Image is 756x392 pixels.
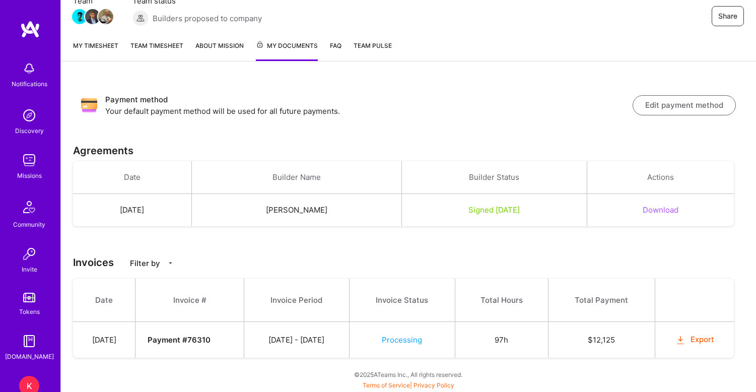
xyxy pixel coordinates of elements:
span: Processing [382,335,422,345]
th: Date [73,161,191,194]
th: Invoice Status [349,279,455,322]
th: Invoice # [135,279,244,322]
a: About Mission [195,40,244,61]
p: Your default payment method will be used for all future payments. [105,106,633,116]
img: Builders proposed to company [132,10,149,26]
img: Team Member Avatar [98,9,113,24]
td: [PERSON_NAME] [191,194,401,227]
div: Missions [17,170,42,181]
a: Team timesheet [130,40,183,61]
i: icon CaretDown [167,260,174,267]
td: [DATE] [73,322,135,358]
span: | [363,381,454,389]
img: logo [20,20,40,38]
img: Team Member Avatar [85,9,100,24]
span: Builders proposed to company [153,13,262,24]
div: Signed [DATE] [414,205,575,215]
a: Team Member Avatar [73,8,86,25]
div: Community [13,219,45,230]
th: Builder Name [191,161,401,194]
div: Invite [22,264,37,275]
th: Actions [587,161,733,194]
a: My timesheet [73,40,118,61]
a: Privacy Policy [414,381,454,389]
a: Terms of Service [363,381,410,389]
th: Total Payment [548,279,655,322]
img: discovery [19,105,39,125]
div: Discovery [15,125,44,136]
h3: Agreements [73,145,744,157]
th: Date [73,279,135,322]
button: Edit payment method [633,95,736,115]
p: Filter by [130,258,160,269]
span: Team Pulse [354,42,392,49]
th: Builder Status [401,161,587,194]
img: bell [19,58,39,79]
button: Share [712,6,744,26]
td: 97h [455,322,548,358]
div: © 2025 ATeams Inc., All rights reserved. [60,362,756,387]
strong: Payment # 76310 [148,335,211,345]
th: Invoice Period [244,279,350,322]
h3: Invoices [73,256,744,269]
div: [DOMAIN_NAME] [5,351,54,362]
button: Download [643,205,678,215]
a: Team Pulse [354,40,392,61]
a: Team Member Avatar [86,8,99,25]
span: My Documents [256,40,318,51]
i: icon OrangeDownload [675,335,686,346]
td: $ 12,125 [548,322,655,358]
td: [DATE] - [DATE] [244,322,350,358]
td: [DATE] [73,194,191,227]
div: Notifications [12,79,47,89]
img: Community [17,195,41,219]
div: Tokens [19,306,40,317]
img: Invite [19,244,39,264]
h3: Payment method [105,94,633,106]
a: Team Member Avatar [99,8,112,25]
img: tokens [23,293,35,302]
th: Total Hours [455,279,548,322]
img: Team Member Avatar [72,9,87,24]
a: FAQ [330,40,341,61]
img: Payment method [81,97,97,113]
button: Export [675,334,714,346]
img: guide book [19,331,39,351]
span: Share [718,11,737,21]
a: My Documents [256,40,318,61]
img: teamwork [19,150,39,170]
